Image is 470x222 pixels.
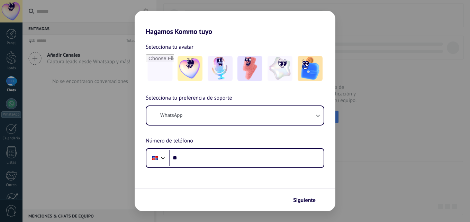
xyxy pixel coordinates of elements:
[178,56,202,81] img: -1.jpeg
[148,151,162,165] div: Dominican Republic: + 1
[237,56,262,81] img: -3.jpeg
[268,56,292,81] img: -4.jpeg
[160,112,182,119] span: WhatsApp
[298,56,323,81] img: -5.jpeg
[293,198,316,203] span: Siguiente
[146,43,193,52] span: Selecciona tu avatar
[146,137,193,146] span: Número de teléfono
[146,106,324,125] button: WhatsApp
[146,94,232,103] span: Selecciona tu preferencia de soporte
[208,56,233,81] img: -2.jpeg
[135,11,335,36] h2: Hagamos Kommo tuyo
[290,194,325,206] button: Siguiente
